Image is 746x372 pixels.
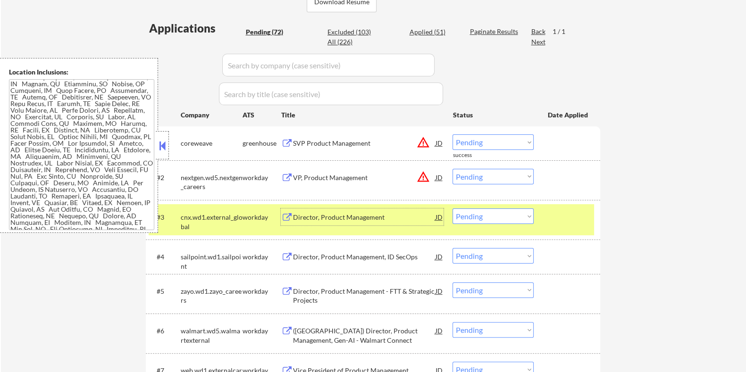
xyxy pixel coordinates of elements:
[293,173,435,182] div: VP, Product Management
[469,27,520,36] div: Paginate Results
[434,208,444,225] div: JD
[293,139,435,148] div: SVP Product Management
[180,139,242,148] div: coreweave
[156,287,173,296] div: #5
[434,322,444,339] div: JD
[293,287,435,305] div: Director, Product Management - FTT & Strategic Projects
[453,106,534,123] div: Status
[434,169,444,186] div: JD
[242,110,281,120] div: ATS
[156,326,173,336] div: #6
[293,213,435,222] div: Director, Product Management
[242,139,281,148] div: greenhouse
[242,252,281,262] div: workday
[281,110,444,120] div: Title
[327,37,375,47] div: All (226)
[242,326,281,336] div: workday
[180,110,242,120] div: Company
[453,151,490,159] div: success
[531,27,546,36] div: Back
[180,252,242,271] div: sailpoint.wd1.sailpoint
[222,54,435,76] input: Search by company (case sensitive)
[293,252,435,262] div: Director, Product Management, ID SecOps
[180,287,242,305] div: zayo.wd1.zayo_careers
[434,248,444,265] div: JD
[242,287,281,296] div: workday
[416,136,429,149] button: warning_amber
[434,282,444,299] div: JD
[9,67,154,77] div: Location Inclusions:
[242,173,281,182] div: workday
[149,23,242,34] div: Applications
[531,37,546,47] div: Next
[409,27,456,37] div: Applied (51)
[552,27,574,36] div: 1 / 1
[219,83,443,105] input: Search by title (case sensitive)
[242,213,281,222] div: workday
[180,213,242,231] div: cnx.wd1.external_global
[547,110,589,120] div: Date Applied
[180,326,242,345] div: walmart.wd5.walmartexternal
[293,326,435,345] div: ([GEOGRAPHIC_DATA]) Director, Product Management, Gen-AI - Walmart Connect
[180,173,242,191] div: nextgen.wd5.nextgen_careers
[434,134,444,151] div: JD
[327,27,375,37] div: Excluded (103)
[416,170,429,183] button: warning_amber
[245,27,293,37] div: Pending (72)
[156,252,173,262] div: #4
